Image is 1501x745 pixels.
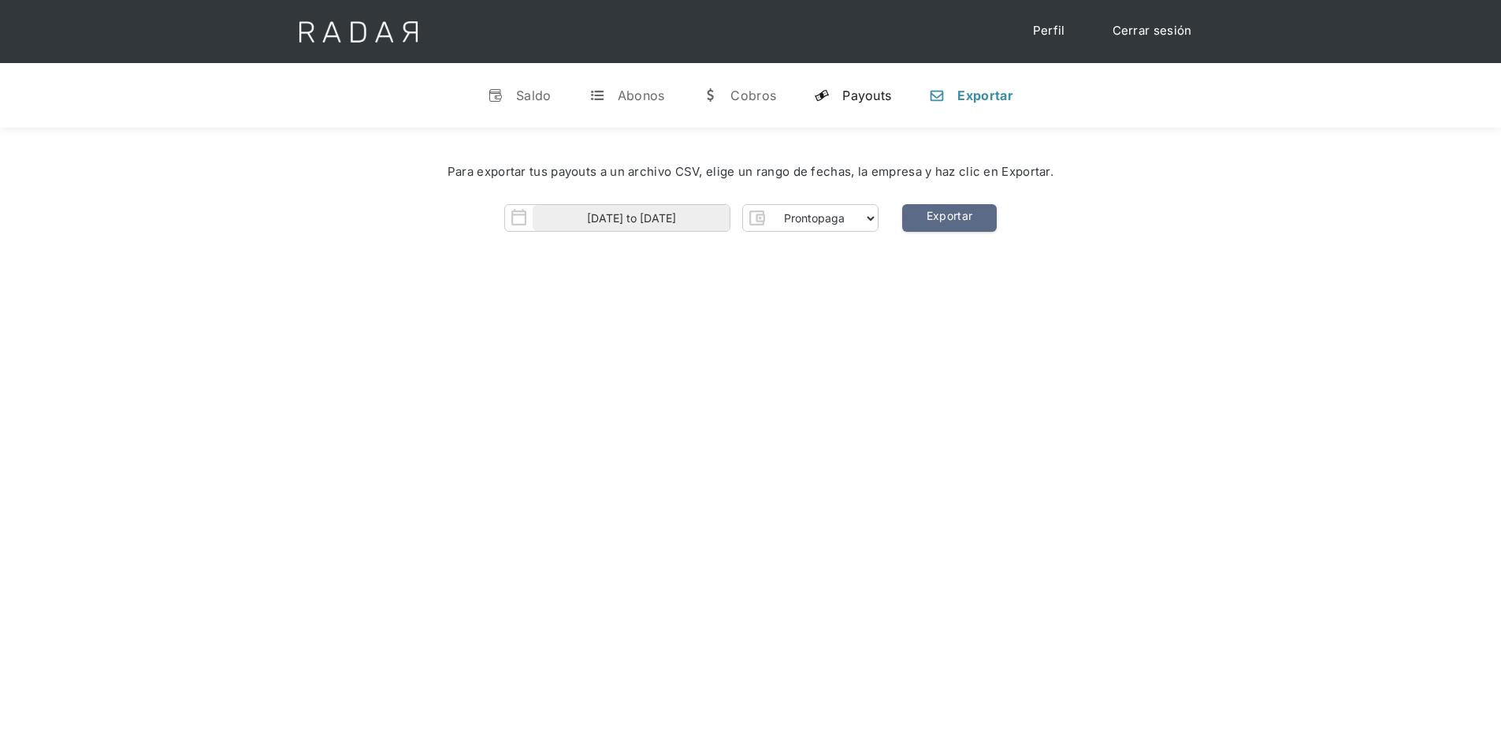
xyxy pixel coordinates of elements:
div: Abonos [618,88,665,103]
div: Saldo [516,88,552,103]
div: Payouts [842,88,891,103]
div: w [702,88,718,103]
div: n [929,88,945,103]
a: Perfil [1017,16,1081,47]
div: Para exportar tus payouts a un archivo CSV, elige un rango de fechas, la empresa y haz clic en Ex... [47,163,1454,181]
a: Exportar [902,204,997,232]
div: t [589,88,605,103]
a: Cerrar sesión [1097,16,1208,47]
div: v [488,88,503,103]
div: Exportar [957,88,1012,103]
div: Cobros [730,88,776,103]
div: y [814,88,830,103]
form: Form [504,204,879,232]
